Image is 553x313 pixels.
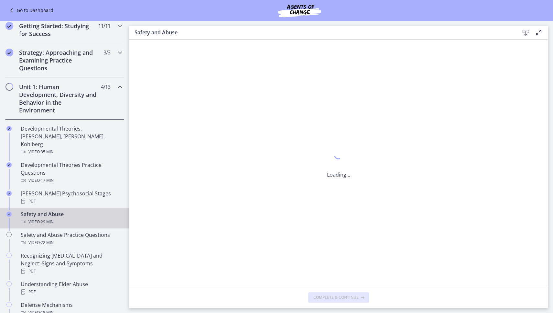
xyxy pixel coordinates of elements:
[135,29,509,36] h3: Safety and Abuse
[21,125,122,156] div: Developmental Theories: [PERSON_NAME], [PERSON_NAME], Kohlberg
[98,22,110,30] span: 11 / 11
[21,231,122,247] div: Safety and Abuse Practice Questions
[308,292,369,303] button: Complete & continue
[40,177,54,184] span: · 17 min
[19,49,98,72] h2: Strategy: Approaching and Examining Practice Questions
[327,171,350,179] p: Loading...
[21,148,122,156] div: Video
[103,49,110,56] span: 3 / 3
[21,288,122,296] div: PDF
[19,22,98,38] h2: Getting Started: Studying for Success
[21,190,122,205] div: [PERSON_NAME] Psychosocial Stages
[6,162,12,168] i: Completed
[21,177,122,184] div: Video
[5,49,13,56] i: Completed
[6,126,12,131] i: Completed
[21,267,122,275] div: PDF
[19,83,98,114] h2: Unit 1: Human Development, Diversity and Behavior in the Environment
[21,252,122,275] div: Recognizing [MEDICAL_DATA] and Neglect: Signs and Symptoms
[21,280,122,296] div: Understanding Elder Abuse
[6,191,12,196] i: Completed
[21,161,122,184] div: Developmental Theories Practice Questions
[21,218,122,226] div: Video
[5,22,13,30] i: Completed
[6,212,12,217] i: Completed
[40,148,54,156] span: · 35 min
[261,3,338,18] img: Agents of Change
[313,295,359,300] span: Complete & continue
[101,83,110,91] span: 4 / 13
[21,239,122,247] div: Video
[8,6,53,14] a: Go to Dashboard
[21,210,122,226] div: Safety and Abuse
[327,148,350,163] div: 1
[40,239,54,247] span: · 22 min
[40,218,54,226] span: · 29 min
[21,197,122,205] div: PDF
